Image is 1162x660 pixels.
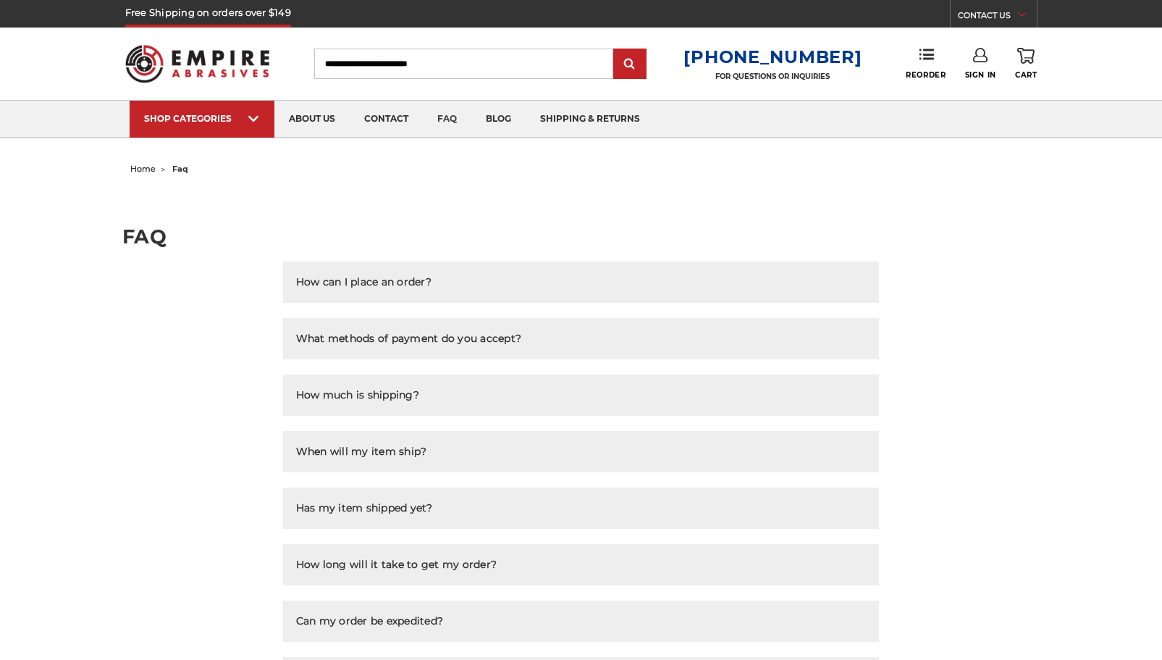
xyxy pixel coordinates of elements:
a: about us [274,101,350,138]
h2: Can my order be expedited? [296,614,444,629]
button: Has my item shipped yet? [283,488,880,529]
h2: How can I place an order? [296,275,431,290]
input: Submit [615,50,644,79]
div: SHOP CATEGORIES [144,113,260,124]
a: Reorder [906,48,946,79]
a: home [130,164,156,174]
h2: How long will it take to get my order? [296,557,497,572]
a: shipping & returns [526,101,654,138]
img: Empire Abrasives [125,35,270,92]
span: Sign In [965,70,996,80]
a: Cart [1015,48,1037,80]
a: faq [423,101,471,138]
button: When will my item ship? [283,431,880,472]
button: How can I place an order? [283,262,880,303]
a: blog [471,101,526,138]
h2: When will my item ship? [296,444,427,459]
h2: Has my item shipped yet? [296,501,433,516]
span: Reorder [906,70,946,80]
button: Can my order be expedited? [283,601,880,642]
button: How much is shipping? [283,375,880,416]
span: Cart [1015,70,1037,80]
a: CONTACT US [958,7,1037,28]
p: FOR QUESTIONS OR INQUIRIES [683,72,862,81]
h2: What methods of payment do you accept? [296,331,522,346]
span: faq [172,164,188,174]
h1: FAQ [122,227,1040,246]
button: What methods of payment do you accept? [283,318,880,359]
a: contact [350,101,423,138]
a: [PHONE_NUMBER] [683,46,862,67]
h2: How much is shipping? [296,388,419,403]
button: How long will it take to get my order? [283,544,880,585]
